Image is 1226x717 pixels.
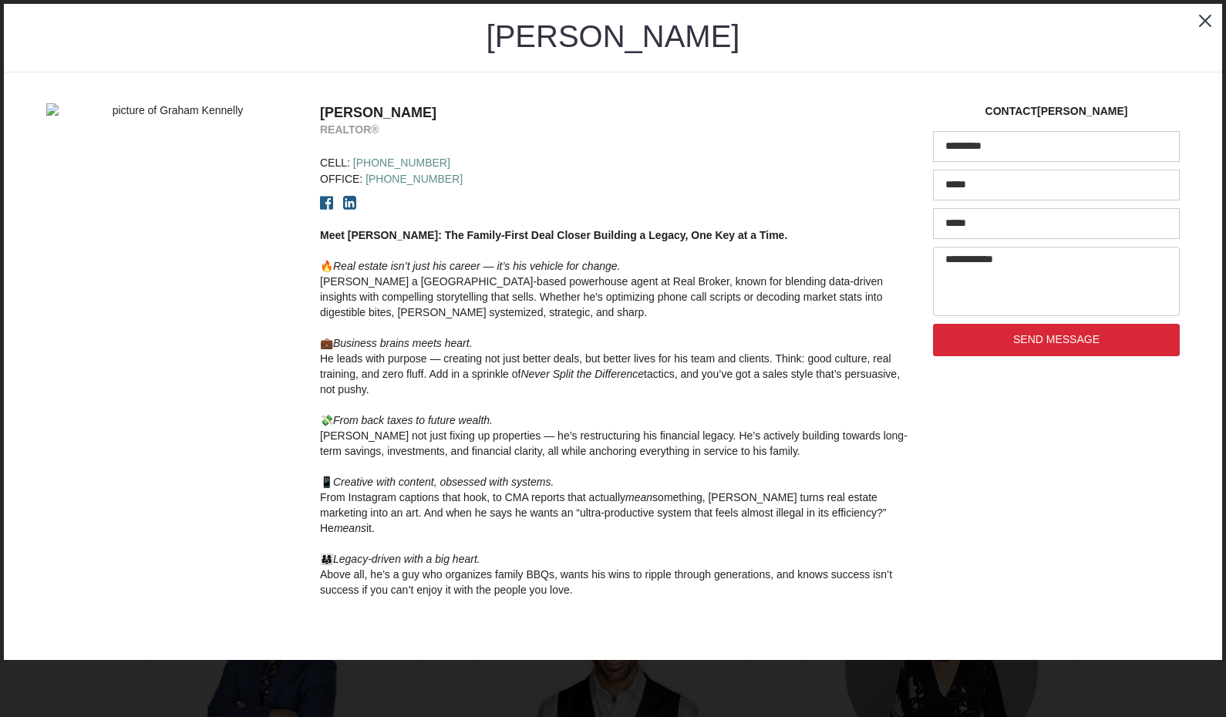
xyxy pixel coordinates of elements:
[333,414,493,426] em: From back taxes to future wealth.
[320,173,463,185] a: Office: [PHONE_NUMBER]
[487,24,740,49] h1: [PERSON_NAME]
[46,103,297,119] img: picture of Graham Kennelly
[320,352,891,380] span: He leads with purpose — creating not just better deals, but better lives for his team and clients...
[320,173,362,185] span: Office:
[320,552,910,567] p: 👨‍👩‍👧
[320,476,333,488] span: 📱
[933,103,1180,119] h5: Contact [PERSON_NAME]
[625,491,652,503] em: mean
[933,324,1180,356] button: send message
[320,568,892,596] span: Above all, he’s a guy who organizes family BBQs, wants his wins to ripple through generations, an...
[320,157,450,169] a: Cell: [PHONE_NUMBER]
[320,122,910,137] h5: REALTOR®
[320,337,333,349] span: 💼
[320,491,625,503] span: From Instagram captions that hook, to CMA reports that actually
[333,476,554,488] em: Creative with content, obsessed with systems.
[320,352,910,398] p: tactics, and you’ve got a sales style that’s persuasive, not pushy.
[333,260,620,272] em: Real estate isn’t just his career — it’s his vehicle for change.
[320,413,910,429] p: 💸
[320,229,787,241] b: Meet [PERSON_NAME]: The Family-First Deal Closer Building a Legacy, One Key at a Time.
[333,553,480,565] em: Legacy-driven with a big heart.
[320,260,333,272] span: 🔥
[520,368,644,380] em: Never Split the Difference
[320,490,910,537] p: something, [PERSON_NAME] turns real estate marketing into an art. And when he says he wants an “u...
[320,429,908,457] span: [PERSON_NAME] not just fixing up properties — he’s restructuring his financial legacy. He’s activ...
[333,337,473,349] em: Business brains meets heart.
[320,103,910,122] h4: [PERSON_NAME]
[320,157,350,169] span: Cell:
[320,275,883,318] span: [PERSON_NAME] a [GEOGRAPHIC_DATA]-based powerhouse agent at Real Broker, known for blending data-...
[334,522,366,534] em: means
